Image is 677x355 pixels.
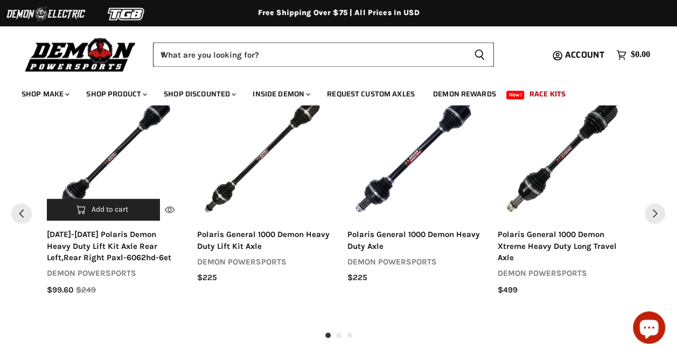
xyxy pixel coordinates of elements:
a: Polaris General 1000 Demon Xtreme Heavy Duty Long Travel AxlePolaris General 1000 Demon Xtreme He... [498,87,631,220]
a: Shop Discounted [156,83,242,105]
button: Add to cart [47,199,160,220]
div: demon powersports [498,268,631,279]
a: $0.00 [611,47,655,62]
img: TGB Logo 2 [86,4,167,24]
span: $99.60 [47,284,73,295]
span: $0.00 [631,50,650,60]
div: [DATE]-[DATE] polaris demon heavy duty lift kit axle rear left,rear right paxl-6062hd-6et [47,229,180,263]
button: Search [465,42,494,67]
span: New! [506,91,525,99]
a: polaris general 1000 demon heavy duty lift kit axledemon powersports$225 [197,229,330,284]
span: $499 [498,284,518,295]
div: demon powersports [197,256,330,268]
a: Account [560,50,611,60]
a: [DATE]-[DATE] polaris demon heavy duty lift kit axle rear left,rear right paxl-6062hd-6etdemon po... [47,229,180,295]
span: $249 [76,284,96,295]
a: polaris general 1000 demon heavy duty axledemon powersports$225 [347,229,480,284]
button: Pervious [11,203,32,224]
inbox-online-store-chat: Shopify online store chat [630,311,668,346]
input: When autocomplete results are available use up and down arrows to review and enter to select [153,42,465,67]
a: Shop Make [13,83,76,105]
div: polaris general 1000 demon heavy duty axle [347,229,480,252]
a: polaris general 1000 demon xtreme heavy duty long travel axledemon powersports$499 [498,229,631,295]
a: Demon Rewards [425,83,504,105]
div: polaris general 1000 demon xtreme heavy duty long travel axle [498,229,631,263]
form: Product [153,42,494,67]
img: Demon Electric Logo 2 [5,4,86,24]
button: Next [645,203,665,224]
a: Shop Product [78,83,153,105]
a: Inside Demon [245,83,317,105]
div: demon powersports [347,256,480,268]
span: $225 [347,272,367,283]
img: Demon Powersports [22,35,139,73]
div: polaris general 1000 demon heavy duty lift kit axle [197,229,330,252]
a: Request Custom Axles [319,83,423,105]
span: Account [565,48,604,61]
a: Polaris General 1000 Demon Heavy Duty Lift Kit AxlePolaris General 1000 Demon Heavy Duty Lift Kit... [197,87,330,220]
ul: Main menu [13,79,647,105]
div: demon powersports [47,268,180,279]
a: Polaris General 1000 Demon Heavy Duty AxlePolaris General 1000 Demon Heavy Duty AxleSelect options [347,87,480,220]
img: 2015-2025 Polaris Demon Heavy Duty Lift Kit Axle Rear Left,Rear Right PAXL-6062HD-6ET [47,87,180,220]
a: 2015-2025 Polaris Demon Heavy Duty Lift Kit Axle Rear Left,Rear Right PAXL-6062HD-6ETAdd to cart [47,87,180,220]
a: Race Kits [521,83,574,105]
span: $225 [197,272,217,283]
